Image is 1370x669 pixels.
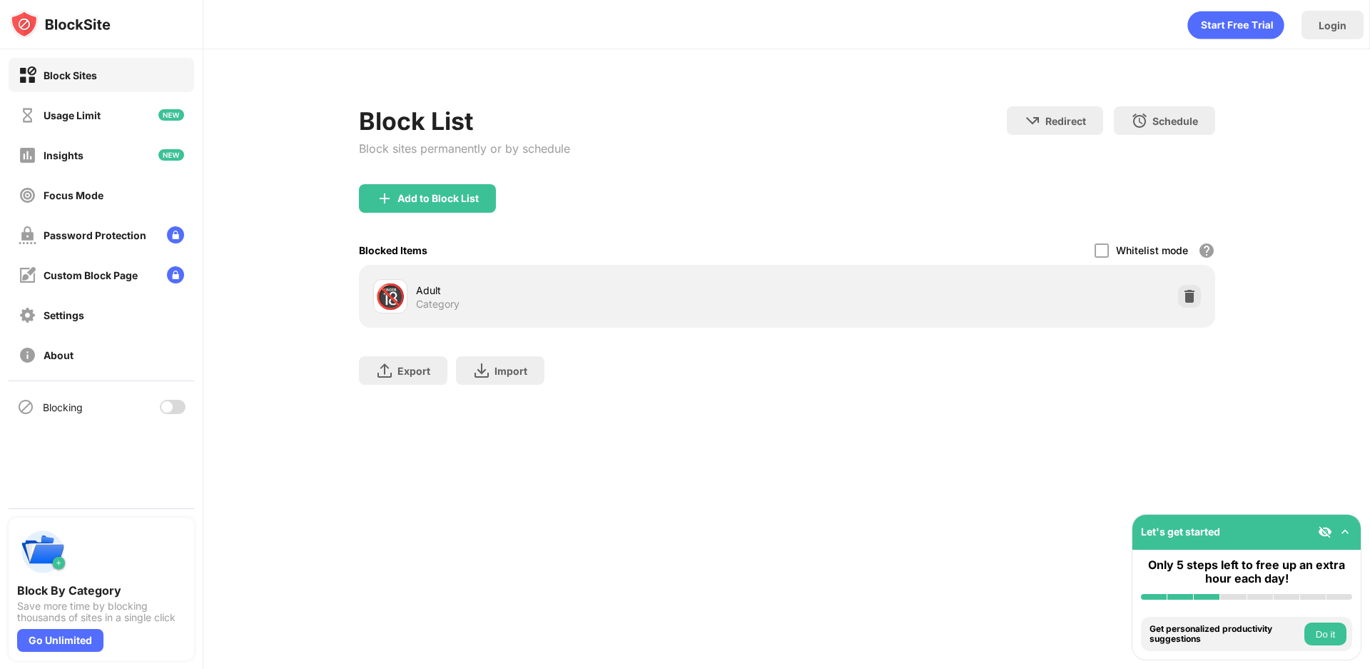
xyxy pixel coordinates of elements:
img: logo-blocksite.svg [10,10,111,39]
div: Adult [416,283,787,298]
div: 🔞 [375,282,405,311]
img: lock-menu.svg [167,266,184,283]
div: Get personalized productivity suggestions [1150,624,1301,645]
img: time-usage-off.svg [19,106,36,124]
div: About [44,349,73,361]
div: Focus Mode [44,189,103,201]
img: customize-block-page-off.svg [19,266,36,284]
div: animation [1187,11,1284,39]
img: new-icon.svg [158,109,184,121]
img: insights-off.svg [19,146,36,164]
img: block-on.svg [19,66,36,84]
div: Password Protection [44,229,146,241]
img: settings-off.svg [19,306,36,324]
img: blocking-icon.svg [17,398,34,416]
div: Settings [44,309,84,321]
div: Blocked Items [359,244,427,256]
button: Do it [1304,623,1346,645]
div: Category [416,298,460,311]
div: Let's get started [1141,525,1220,538]
div: Go Unlimited [17,629,103,652]
img: omni-setup-toggle.svg [1338,525,1352,539]
div: Block sites permanently or by schedule [359,141,570,156]
div: Custom Block Page [44,269,138,281]
img: eye-not-visible.svg [1318,525,1332,539]
div: Whitelist mode [1116,244,1188,256]
img: password-protection-off.svg [19,226,36,244]
div: Insights [44,149,83,161]
div: Block By Category [17,583,186,598]
div: Login [1319,19,1346,31]
div: Add to Block List [397,193,479,204]
img: about-off.svg [19,346,36,364]
img: focus-off.svg [19,186,36,204]
img: push-categories.svg [17,526,68,578]
div: Block List [359,106,570,136]
div: Blocking [43,401,83,413]
div: Save more time by blocking thousands of sites in a single click [17,600,186,623]
div: Block Sites [44,69,97,81]
img: new-icon.svg [158,149,184,161]
div: Import [494,365,527,377]
div: Only 5 steps left to free up an extra hour each day! [1141,558,1352,585]
div: Usage Limit [44,109,101,121]
div: Export [397,365,430,377]
img: lock-menu.svg [167,226,184,243]
div: Redirect [1045,115,1086,127]
div: Schedule [1152,115,1198,127]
